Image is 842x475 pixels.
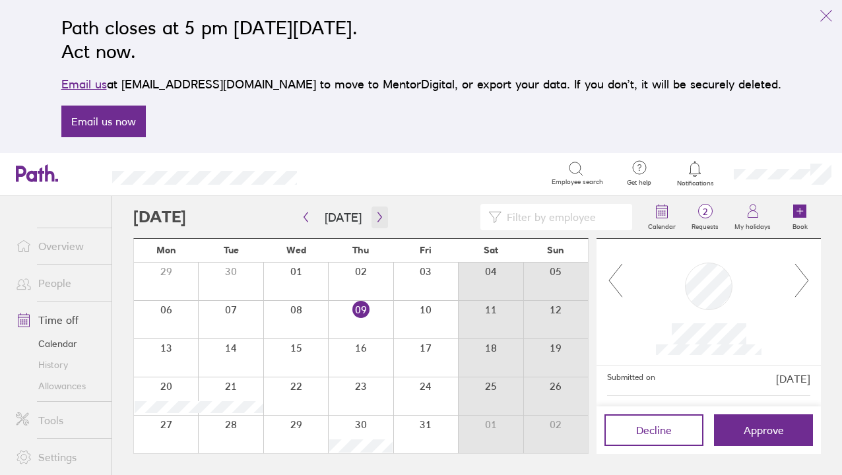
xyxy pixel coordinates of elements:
[286,245,306,255] span: Wed
[5,270,112,296] a: People
[5,307,112,333] a: Time off
[61,77,107,91] a: Email us
[618,179,661,187] span: Get help
[352,245,369,255] span: Thu
[640,196,684,238] a: Calendar
[156,245,176,255] span: Mon
[779,196,821,238] a: Book
[5,333,112,354] a: Calendar
[744,424,784,436] span: Approve
[684,219,727,231] label: Requests
[684,206,727,217] span: 2
[5,407,112,433] a: Tools
[640,219,684,231] label: Calendar
[714,414,813,446] button: Approve
[314,206,372,228] button: [DATE]
[727,196,779,238] a: My holidays
[552,178,603,186] span: Employee search
[5,375,112,396] a: Allowances
[776,373,810,385] span: [DATE]
[484,245,498,255] span: Sat
[604,414,703,446] button: Decline
[61,106,146,137] a: Email us now
[333,167,366,179] div: Search
[5,233,112,259] a: Overview
[674,160,717,187] a: Notifications
[5,354,112,375] a: History
[5,444,112,470] a: Settings
[727,219,779,231] label: My holidays
[607,373,655,385] span: Submitted on
[61,16,781,63] h2: Path closes at 5 pm [DATE][DATE]. Act now.
[547,245,564,255] span: Sun
[61,75,781,94] p: at [EMAIL_ADDRESS][DOMAIN_NAME] to move to MentorDigital, or export your data. If you don’t, it w...
[502,205,624,230] input: Filter by employee
[636,424,672,436] span: Decline
[684,196,727,238] a: 2Requests
[224,245,239,255] span: Tue
[785,219,816,231] label: Book
[420,245,432,255] span: Fri
[674,179,717,187] span: Notifications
